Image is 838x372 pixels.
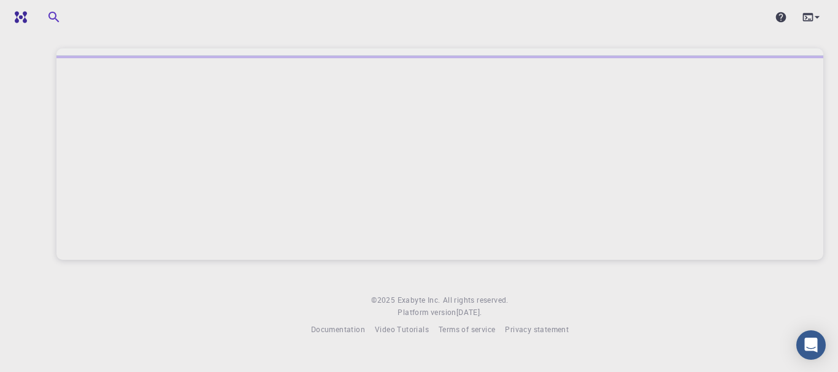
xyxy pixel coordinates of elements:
a: Privacy statement [505,324,569,336]
img: logo [10,11,27,23]
span: Platform version [398,306,456,319]
span: Privacy statement [505,324,569,334]
a: [DATE]. [456,306,482,319]
span: [DATE] . [456,307,482,317]
a: Video Tutorials [375,324,429,336]
span: Documentation [311,324,365,334]
div: Open Intercom Messenger [796,330,826,360]
a: Terms of service [439,324,495,336]
span: © 2025 [371,294,397,306]
span: Video Tutorials [375,324,429,334]
span: All rights reserved. [443,294,509,306]
a: Exabyte Inc. [398,294,440,306]
span: Terms of service [439,324,495,334]
span: Exabyte Inc. [398,295,440,305]
a: Documentation [311,324,365,336]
